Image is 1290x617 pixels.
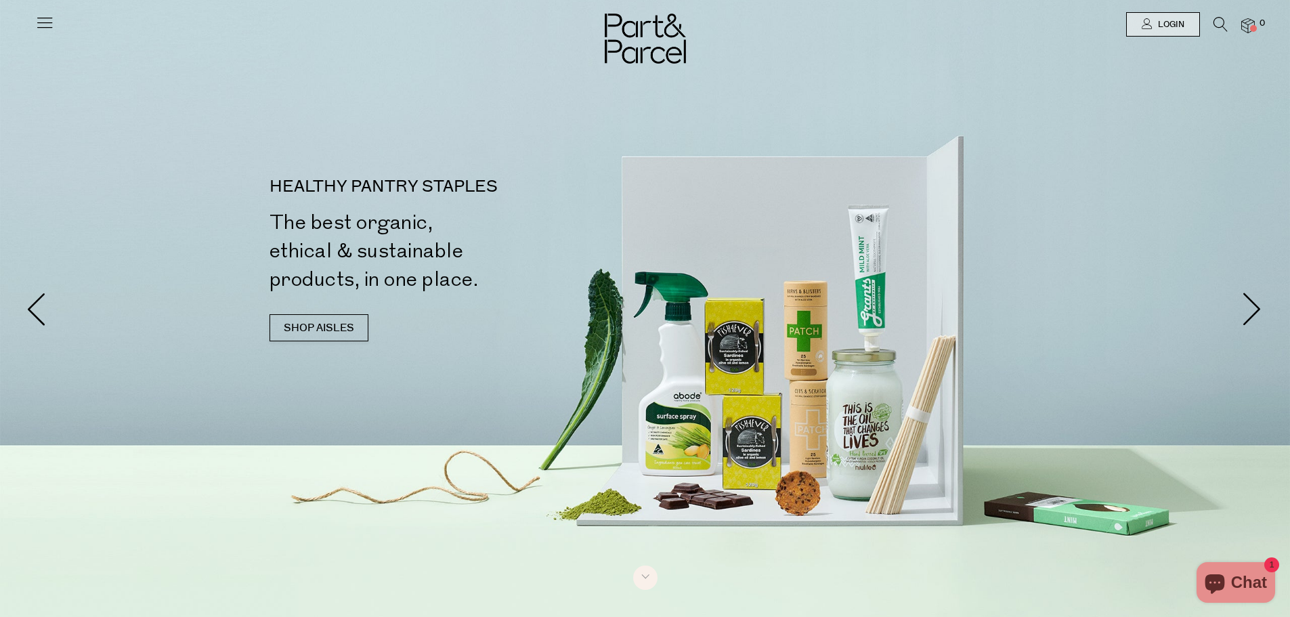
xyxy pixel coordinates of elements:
p: HEALTHY PANTRY STAPLES [270,179,651,195]
a: Login [1126,12,1200,37]
inbox-online-store-chat: Shopify online store chat [1192,562,1279,606]
h2: The best organic, ethical & sustainable products, in one place. [270,209,651,294]
img: Part&Parcel [605,14,686,64]
span: Login [1155,19,1184,30]
a: 0 [1241,18,1255,33]
a: SHOP AISLES [270,314,368,341]
span: 0 [1256,18,1268,30]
